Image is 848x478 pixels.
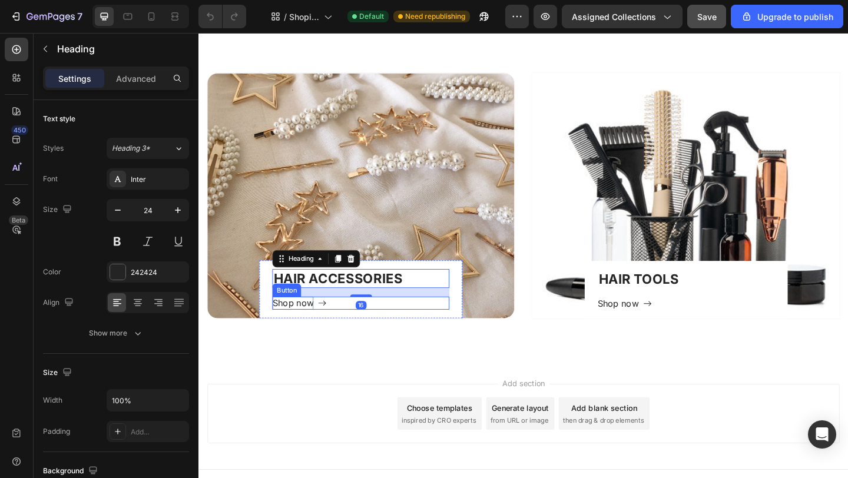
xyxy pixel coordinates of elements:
[198,5,246,28] div: Undo/Redo
[131,267,186,278] div: 242424
[697,12,717,22] span: Save
[284,11,287,23] span: /
[405,11,465,22] span: Need republishing
[131,427,186,437] div: Add...
[562,5,683,28] button: Assigned Collections
[319,401,381,414] div: Generate layout
[434,257,627,278] h2: HAIR TOOLS
[43,323,189,344] button: Show more
[5,5,88,28] button: 7
[43,174,58,184] div: Font
[107,138,189,159] button: Heading 3*
[43,202,74,218] div: Size
[198,33,848,478] iframe: Design area
[405,401,477,414] div: Add blank section
[58,72,91,85] p: Settings
[572,11,656,23] span: Assigned Collections
[107,390,188,411] input: Auto
[363,43,698,311] div: Background Image
[116,72,156,85] p: Advanced
[741,11,833,23] div: Upgrade to publish
[434,287,493,301] a: Shop now
[808,420,836,449] div: Open Intercom Messenger
[11,125,28,135] div: 450
[227,401,298,414] div: Choose templates
[131,174,186,185] div: Inter
[77,9,82,24] p: 7
[43,267,61,277] div: Color
[9,215,28,225] div: Beta
[363,43,698,311] div: Overlay
[687,5,726,28] button: Save
[434,287,479,301] div: Shop now
[57,42,184,56] p: Heading
[289,11,319,23] span: Shopify Original Collection Template
[43,426,70,437] div: Padding
[396,416,484,427] span: then drag & drop elements
[317,416,380,427] span: from URL or image
[89,327,144,339] div: Show more
[43,143,64,154] div: Styles
[359,11,384,22] span: Default
[43,365,74,381] div: Size
[112,143,150,154] span: Heading 3*
[43,295,76,311] div: Align
[326,375,382,387] span: Add section
[731,5,843,28] button: Upgrade to publish
[221,416,302,427] span: inspired by CRO experts
[43,114,75,124] div: Text style
[43,395,62,406] div: Width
